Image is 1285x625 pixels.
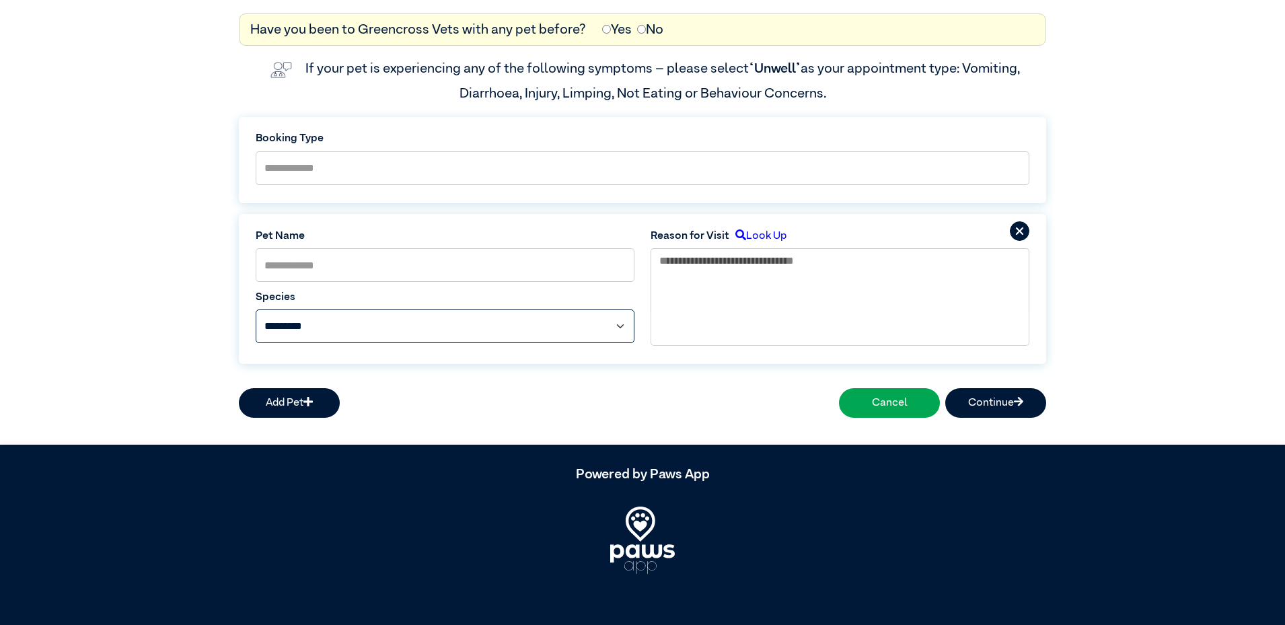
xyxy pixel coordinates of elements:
[729,228,786,244] label: Look Up
[637,20,663,40] label: No
[256,289,634,305] label: Species
[637,25,646,34] input: No
[305,62,1023,100] label: If your pet is experiencing any of the following symptoms – please select as your appointment typ...
[256,228,634,244] label: Pet Name
[265,57,297,83] img: vet
[749,62,801,75] span: “Unwell”
[239,466,1046,482] h5: Powered by Paws App
[239,388,340,418] button: Add Pet
[651,228,729,244] label: Reason for Visit
[610,507,675,574] img: PawsApp
[839,388,940,418] button: Cancel
[945,388,1046,418] button: Continue
[602,20,632,40] label: Yes
[250,20,586,40] label: Have you been to Greencross Vets with any pet before?
[602,25,611,34] input: Yes
[256,131,1029,147] label: Booking Type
